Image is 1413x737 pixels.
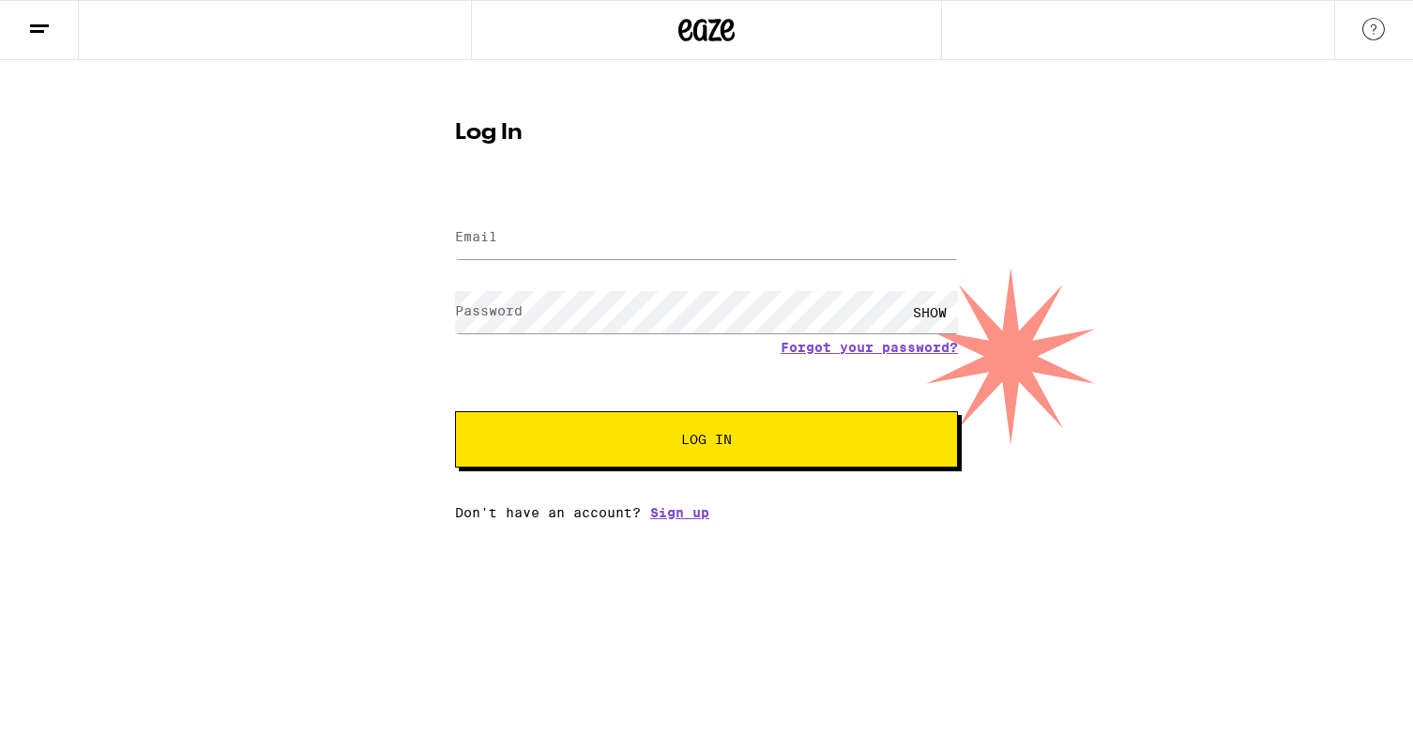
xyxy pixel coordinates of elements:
[455,217,958,259] input: Email
[681,433,732,446] span: Log In
[455,229,497,244] label: Email
[455,411,958,468] button: Log In
[455,122,958,145] h1: Log In
[650,505,709,520] a: Sign up
[455,303,523,318] label: Password
[781,340,958,355] a: Forgot your password?
[455,505,958,520] div: Don't have an account?
[902,291,958,333] div: SHOW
